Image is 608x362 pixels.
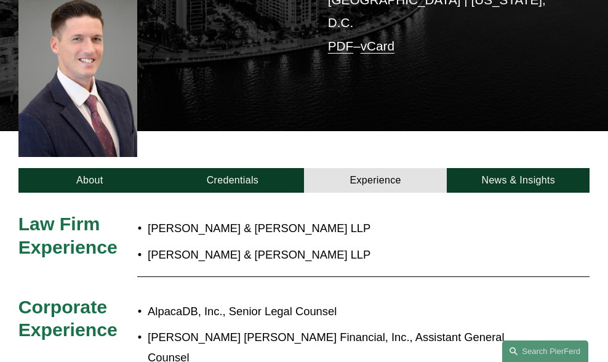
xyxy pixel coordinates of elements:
a: Credentials [161,168,304,193]
a: Experience [304,168,447,193]
a: News & Insights [447,168,590,193]
span: Law Firm Experience [18,214,118,257]
p: AlpacaDB, Inc., Senior Legal Counsel [148,301,518,321]
p: [PERSON_NAME] & [PERSON_NAME] LLP [148,244,518,265]
a: About [18,168,161,193]
span: Corporate Experience [18,297,118,340]
a: PDF [328,39,353,53]
a: vCard [361,39,394,53]
a: Search this site [502,340,588,362]
p: [PERSON_NAME] & [PERSON_NAME] LLP [148,218,518,238]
